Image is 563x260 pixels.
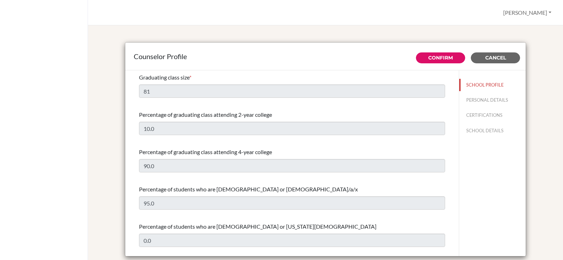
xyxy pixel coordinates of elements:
[459,79,526,91] button: SCHOOL PROFILE
[139,74,189,81] span: Graduating class size
[139,223,377,230] span: Percentage of students who are [DEMOGRAPHIC_DATA] or [US_STATE][DEMOGRAPHIC_DATA]
[139,111,272,118] span: Percentage of graduating class attending 2-year college
[459,109,526,121] button: CERTIFICATIONS
[500,6,555,19] button: [PERSON_NAME]
[139,186,358,192] span: Percentage of students who are [DEMOGRAPHIC_DATA] or [DEMOGRAPHIC_DATA]/a/x
[459,94,526,106] button: PERSONAL DETAILS
[134,51,517,62] div: Counselor Profile
[459,125,526,137] button: SCHOOL DETAILS
[139,148,272,155] span: Percentage of graduating class attending 4-year college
